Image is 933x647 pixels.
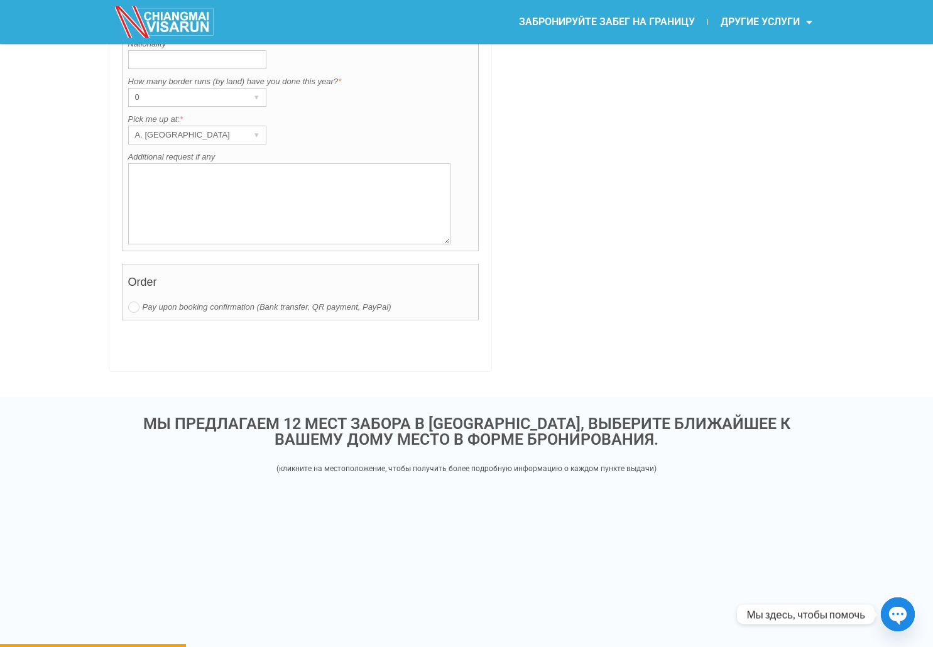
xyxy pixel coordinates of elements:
label: Pick me up at: [128,113,473,126]
font: ДРУГИЕ УСЛУГИ [721,16,800,28]
label: How many border runs (by land) have you done this year? [128,75,473,88]
font: МЫ ПРЕДЛАГАЕМ 12 МЕСТ ЗАБОРА В [GEOGRAPHIC_DATA], ВЫБЕРИТЕ БЛИЖАЙШЕЕ К ВАШЕМУ ДОМУ МЕСТО В ФОРМЕ ... [143,415,790,449]
font: (кликните на местоположение, чтобы получить более подробную информацию о каждом пункте выдачи) [276,464,657,473]
h4: Order [128,269,473,301]
font: ЗАБРОНИРУЙТЕ ЗАБЕГ НА ГРАНИЦУ [519,16,695,28]
nav: Меню [467,8,825,36]
a: ДРУГИЕ УСЛУГИ [708,8,825,36]
label: Nationality [128,38,473,50]
div: 0 [129,89,242,106]
div: ▾ [248,126,266,144]
div: ▾ [248,89,266,106]
label: Pay upon booking confirmation (Bank transfer, QR payment, PayPal) [128,301,473,313]
div: A. [GEOGRAPHIC_DATA] [129,126,242,144]
a: ЗАБРОНИРУЙТЕ ЗАБЕГ НА ГРАНИЦУ [506,8,707,36]
label: Additional request if any [128,151,473,163]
